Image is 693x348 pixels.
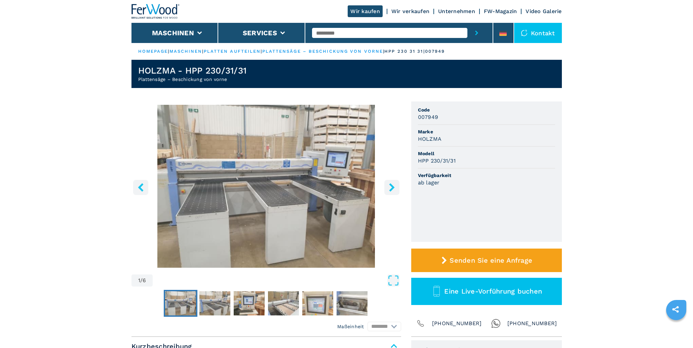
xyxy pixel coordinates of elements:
[131,105,401,268] div: Go to Slide 1
[152,29,194,37] button: Maschinen
[383,49,384,54] span: |
[138,49,168,54] a: HOMEPAGE
[418,157,456,165] h3: HPP 230/31/31
[432,319,482,328] span: [PHONE_NUMBER]
[204,49,261,54] a: platten aufteilen
[438,8,475,14] a: Unternehmen
[418,135,442,143] h3: HOLZMA
[507,319,557,328] span: [PHONE_NUMBER]
[418,106,555,113] span: Code
[337,291,368,315] img: 2f12c02ba8899cb7a206ccc8acd08840
[416,319,425,328] img: Phone
[450,256,532,264] span: Senden Sie eine Anfrage
[268,291,299,315] img: f5ffa1fa4a41c615a1bc469bb3656e4f
[138,278,140,283] span: 1
[169,49,202,54] a: maschinen
[348,5,383,17] a: Wir kaufen
[302,291,333,315] img: 687ab35ece4e26638dcd1316592b232e
[138,65,247,76] h1: HOLZMA - HPP 230/31/31
[154,274,399,287] button: Open Fullscreen
[425,48,445,54] p: 007949
[418,179,440,186] h3: ab lager
[131,4,180,19] img: Ferwood
[526,8,562,14] a: Video Galerie
[267,290,300,317] button: Go to Slide 4
[384,180,399,195] button: right-button
[199,291,230,315] img: d01f4c764186917a55f6cdca05f29de2
[335,290,369,317] button: Go to Slide 6
[391,8,429,14] a: Wir verkaufen
[140,278,143,283] span: /
[133,180,148,195] button: left-button
[165,291,196,315] img: cf006833db2748c6814ac0c21cc85b01
[301,290,335,317] button: Go to Slide 5
[168,49,169,54] span: |
[484,8,517,14] a: FW-Magazin
[164,290,197,317] button: Go to Slide 1
[337,323,364,330] em: Maßeinheit
[131,105,401,268] img: Plattensäge – Beschickung von vorne HOLZMA HPP 230/31/31
[491,319,501,328] img: Whatsapp
[143,278,146,283] span: 6
[234,291,265,315] img: 387a713f792e1669f49cfe28d21fbade
[411,249,562,272] button: Senden Sie eine Anfrage
[261,49,262,54] span: |
[384,48,425,54] p: hpp 230 31 31 |
[411,278,562,305] button: Eine Live-Vorführung buchen
[444,287,542,295] span: Eine Live-Vorführung buchen
[418,128,555,135] span: Marke
[418,113,438,121] h3: 007949
[262,49,383,54] a: plattensäge – beschickung von vorne
[514,23,562,43] div: Kontakt
[667,301,684,318] a: sharethis
[131,290,401,317] nav: Thumbnail Navigation
[138,76,247,83] h2: Plattensäge – Beschickung von vorne
[521,30,528,36] img: Kontakt
[418,172,555,179] span: Verfügbarkeit
[418,150,555,157] span: Modell
[232,290,266,317] button: Go to Slide 3
[198,290,232,317] button: Go to Slide 2
[467,23,486,43] button: submit-button
[202,49,203,54] span: |
[243,29,277,37] button: Services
